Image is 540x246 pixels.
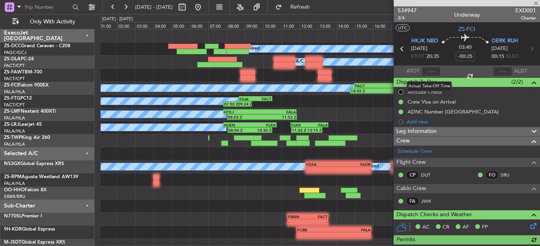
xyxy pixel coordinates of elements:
[514,67,527,75] span: ALDT
[4,128,25,134] a: FALA/HLA
[334,227,371,232] div: FALA
[491,45,508,53] span: [DATE]
[4,76,25,82] a: FACT/CPT
[272,1,319,13] button: Refresh
[4,89,25,95] a: FALA/HLA
[9,15,86,28] button: Only With Activity
[338,162,371,167] div: FAOR
[421,198,439,205] a: JWK
[228,128,250,133] div: 08:04 Z
[408,98,456,105] div: Crew Visa on Arrival
[300,22,318,29] div: 12:00
[355,22,373,29] div: 15:00
[4,227,55,232] a: 9H-KDRGlobal Express
[4,188,25,192] span: OO-HHO
[4,161,64,166] a: N53GXGlobal Express XRS
[284,4,317,10] span: Refresh
[396,210,472,219] span: Dispatch Checks and Weather
[4,161,20,166] span: N53GX
[511,78,523,86] span: (2/2)
[398,6,417,15] span: 534947
[4,109,21,114] span: ZS-LMF
[4,194,25,200] a: EBBR/BRU
[117,22,135,29] div: 02:00
[459,44,472,52] span: 03:40
[4,214,21,219] span: N770SL
[501,171,519,179] a: SRU
[4,57,21,61] span: ZS-DLA
[297,227,334,232] div: FCBB
[4,141,25,147] a: FALA/HLA
[398,15,417,21] span: 3/4
[288,219,308,224] div: -
[334,233,371,237] div: -
[406,171,419,179] div: CP
[224,110,260,114] div: HTKJ
[135,22,153,29] div: 03:00
[4,181,25,186] a: FALA/HLA
[318,22,336,29] div: 13:00
[506,53,519,61] span: ELDT
[422,223,429,231] span: AC
[135,4,173,11] span: [DATE] - [DATE]
[408,108,499,115] div: ADNC Number [GEOGRAPHIC_DATA]
[426,53,439,61] span: 20:35
[292,128,307,133] div: 11:32 Z
[262,115,296,119] div: 11:52 Z
[4,188,47,192] a: OO-HHOFalcon 8X
[227,22,245,29] div: 08:00
[307,128,322,133] div: 13:15 Z
[224,102,237,106] div: 07:50 Z
[406,197,419,206] div: FA
[407,81,452,91] div: Actual Take-Off Time
[411,37,438,45] span: HKJK NBO
[4,122,19,127] span: ZS-LRJ
[250,128,271,133] div: 10:30 Z
[4,44,70,48] a: ZS-DCCGrand Caravan - C208
[4,96,20,101] span: ZS-FTG
[306,167,338,172] div: -
[102,16,133,23] div: [DATE] - [DATE]
[4,63,25,69] a: FACT/CPT
[515,6,536,15] span: EXD001
[255,96,271,101] div: FACT
[99,22,117,29] div: 01:00
[260,110,296,114] div: FALA
[373,22,391,29] div: 16:00
[491,53,504,61] span: 00:15
[396,127,437,136] span: Leg Information
[458,25,475,33] span: ZS-FCI
[4,57,34,61] a: ZS-DLAPC-24
[245,22,263,29] div: 09:00
[4,70,42,75] a: ZS-FAWTBM-700
[396,78,437,87] span: Dispatch To-Dos
[406,67,420,75] span: ATOT
[208,22,227,29] div: 07:00
[4,175,21,179] span: ZS-RPM
[308,219,328,224] div: -
[4,214,42,219] a: N770SLPremier I
[4,227,22,232] span: 9H-KDR
[4,240,21,245] span: M-JSDT
[4,102,25,108] a: FACT/CPT
[4,135,50,140] a: ZS-TWPKing Air 260
[24,1,70,13] input: Trip Number
[407,118,536,125] div: Add new
[4,50,26,56] a: FAGC/GCJ
[398,148,432,156] a: Schedule Crew
[21,19,84,25] span: Only With Activity
[515,15,536,21] span: Charter
[297,233,334,237] div: -
[4,83,49,88] a: ZS-FCIFalcon 900EX
[282,22,300,29] div: 11:00
[486,171,499,179] div: FO
[482,223,488,231] span: FP
[4,109,56,114] a: ZS-LMFNextant 400XTi
[355,83,398,88] div: FACT
[411,53,424,61] span: ETOT
[4,175,78,179] a: ZS-RPMAgusta Westland AW139
[396,136,410,146] span: Crew
[391,22,410,29] div: 17:00
[4,115,25,121] a: FALA/HLA
[288,214,308,219] div: FBMN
